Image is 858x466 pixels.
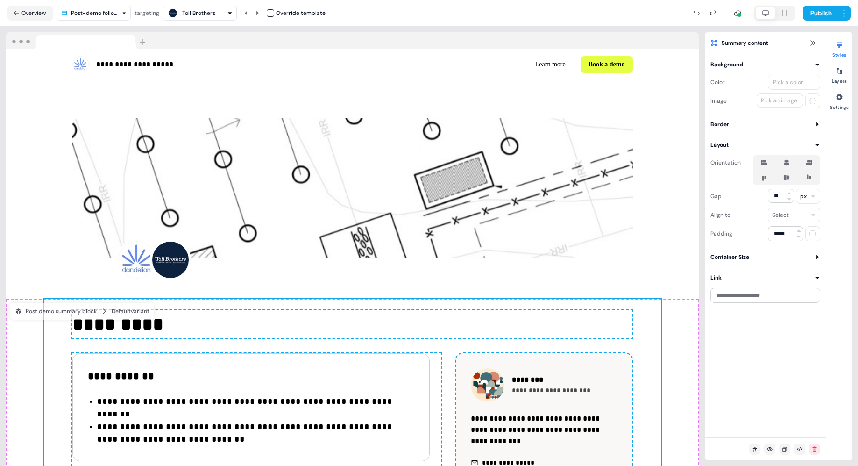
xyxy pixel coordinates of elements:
[710,208,730,222] div: Align to
[759,96,799,105] div: Pick an image
[710,273,820,282] button: Link
[581,56,633,73] button: Book a demo
[6,32,149,49] img: Browser topbar
[826,37,852,58] button: Styles
[710,140,729,150] div: Layout
[710,252,820,262] button: Container Size
[826,64,852,84] button: Layers
[163,6,237,21] button: Toll Brothers
[112,307,149,316] div: Default variant
[710,60,743,69] div: Background
[710,120,820,129] button: Border
[710,252,749,262] div: Container Size
[356,56,633,73] div: Learn moreBook a demo
[7,6,53,21] button: Overview
[710,60,820,69] button: Background
[710,273,722,282] div: Link
[135,8,159,18] div: targeting
[14,307,97,316] div: Post demo summary block
[710,155,741,170] div: Orientation
[276,8,326,18] div: Override template
[771,78,805,87] div: Pick a color
[528,56,573,73] button: Learn more
[800,192,807,201] div: px
[803,6,837,21] button: Publish
[710,226,732,241] div: Padding
[710,75,725,90] div: Color
[710,93,727,108] div: Image
[710,189,722,204] div: Gap
[72,118,633,258] img: Image
[710,140,820,150] button: Layout
[71,8,118,18] div: Post-demo follow-up
[710,120,729,129] div: Border
[768,75,820,90] button: Pick a color
[757,93,803,108] button: Pick an image
[722,38,768,48] span: Summary content
[772,210,789,220] div: Select
[471,368,504,402] img: Contact photo
[182,8,215,18] div: Toll Brothers
[826,90,852,110] button: Settings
